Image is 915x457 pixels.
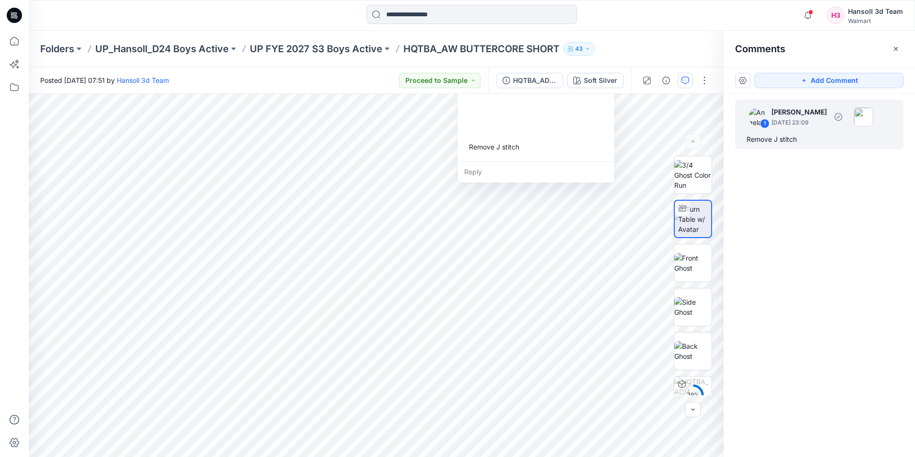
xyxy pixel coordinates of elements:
a: Hansoll 3d Team [117,76,169,84]
a: Folders [40,42,74,56]
div: 39 % [681,391,704,399]
div: Remove J stitch [465,138,607,156]
div: Hansoll 3d Team [848,6,903,17]
button: 43 [563,42,595,56]
img: Side Ghost [674,297,712,317]
p: HQTBA_AW BUTTERCORE SHORT [403,42,559,56]
div: HQTBA_ADM SC_AW BUTTERCORE SHORT [513,75,557,86]
span: Posted [DATE] 07:51 by [40,75,169,85]
button: HQTBA_ADM SC_AW BUTTERCORE SHORT [496,73,563,88]
img: HQTBA_ADM SC_AW BUTTERCORE SHORT Soft Silver [674,377,712,414]
img: Front Ghost [674,253,712,273]
p: [PERSON_NAME] [771,106,827,118]
a: UP_Hansoll_D24 Boys Active [95,42,229,56]
img: Angela Bohannan [748,107,768,126]
img: Back Ghost [674,341,712,361]
p: 43 [575,44,583,54]
button: Add Comment [754,73,904,88]
img: 3/4 Ghost Color Run [674,160,712,190]
div: Remove J stitch [747,134,892,145]
p: [DATE] 23:09 [771,118,827,127]
div: Walmart [848,17,903,24]
div: Soft Silver [584,75,617,86]
a: UP FYE 2027 S3 Boys Active [250,42,382,56]
button: Details [658,73,674,88]
div: H3 [827,7,844,24]
div: Reply [457,161,614,183]
button: Soft Silver [567,73,624,88]
img: Turn Table w/ Avatar [678,204,711,234]
div: 1 [760,119,770,128]
h2: Comments [735,43,785,55]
